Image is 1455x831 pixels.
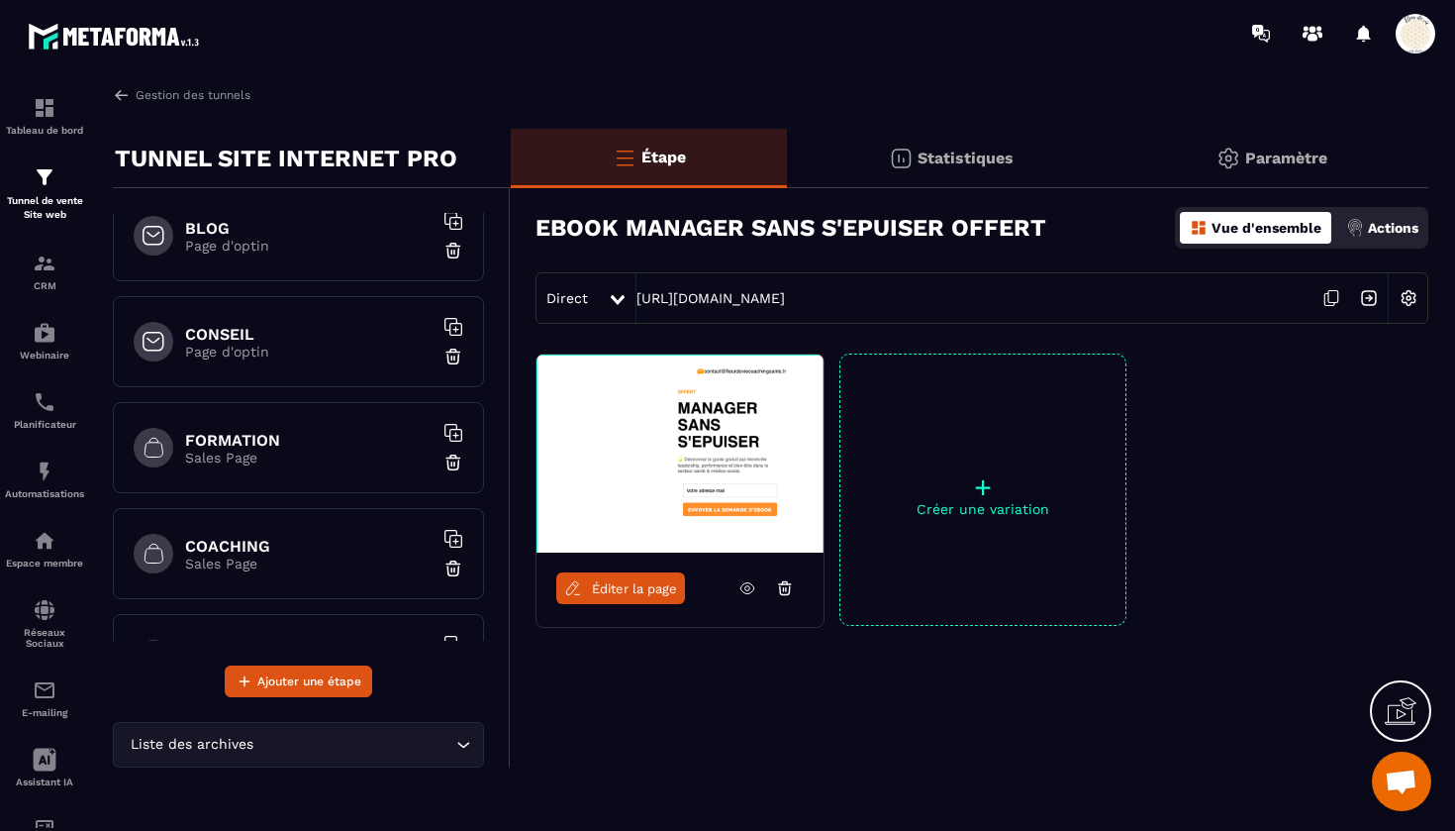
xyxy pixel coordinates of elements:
h6: FORMATION [185,431,433,450]
img: automations [33,460,56,483]
p: Assistant IA [5,777,84,787]
p: Actions [1368,220,1418,236]
div: Ouvrir le chat [1372,752,1431,811]
img: actions.d6e523a2.png [1346,219,1364,237]
a: formationformationTunnel de vente Site web [5,151,84,237]
span: Ajouter une étape [257,672,361,691]
img: trash [443,453,463,472]
h6: COACHING [185,537,433,556]
span: Liste des archives [126,734,257,756]
a: formationformationCRM [5,237,84,306]
img: setting-w.858f3a88.svg [1390,279,1427,317]
img: automations [33,529,56,553]
p: E-mailing [5,707,84,718]
button: Ajouter une étape [225,666,372,697]
p: + [840,473,1125,501]
img: stats.20deebd0.svg [889,147,913,170]
p: Tableau de bord [5,125,84,136]
h6: BLOG [185,219,433,238]
img: bars-o.4a397970.svg [613,146,636,169]
p: Vue d'ensemble [1212,220,1321,236]
img: trash [443,559,463,578]
h6: CONSEIL [185,325,433,344]
p: Tunnel de vente Site web [5,194,84,222]
img: email [33,678,56,702]
img: automations [33,321,56,345]
a: Éditer la page [556,572,685,604]
img: setting-gr.5f69749f.svg [1216,147,1240,170]
p: Créer une variation [840,501,1125,517]
p: Étape [641,148,686,166]
a: schedulerschedulerPlanificateur [5,375,84,445]
a: social-networksocial-networkRéseaux Sociaux [5,583,84,664]
img: scheduler [33,390,56,414]
p: Espace membre [5,558,84,569]
p: Page d'optin [185,344,433,360]
img: formation [33,165,56,189]
span: Éditer la page [592,581,677,596]
img: image [536,355,824,553]
p: Page d'optin [185,238,433,254]
a: formationformationTableau de bord [5,81,84,151]
a: Assistant IA [5,733,84,802]
a: Gestion des tunnels [113,86,250,104]
a: emailemailE-mailing [5,664,84,733]
img: trash [443,241,463,260]
p: TUNNEL SITE INTERNET PRO [115,139,457,178]
p: Réseaux Sociaux [5,627,84,649]
p: CRM [5,280,84,291]
p: Sales Page [185,556,433,571]
a: [URL][DOMAIN_NAME] [636,290,785,306]
a: automationsautomationsWebinaire [5,306,84,375]
img: formation [33,96,56,120]
img: formation [33,252,56,275]
span: Direct [546,290,588,306]
img: arrow [113,86,131,104]
input: Search for option [257,734,451,756]
h3: EBOOK MANAGER SANS S'EPUISER OFFERT [535,214,1046,242]
a: automationsautomationsEspace membre [5,514,84,583]
img: dashboard-orange.40269519.svg [1190,219,1208,237]
img: arrow-next.bcc2205e.svg [1350,279,1388,317]
img: trash [443,347,463,366]
p: Automatisations [5,488,84,499]
img: social-network [33,598,56,622]
img: logo [28,18,206,54]
a: automationsautomationsAutomatisations [5,445,84,514]
p: Planificateur [5,419,84,430]
p: Paramètre [1245,149,1327,167]
p: Sales Page [185,450,433,466]
p: Webinaire [5,350,84,361]
p: Statistiques [918,149,1014,167]
div: Search for option [113,722,484,768]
